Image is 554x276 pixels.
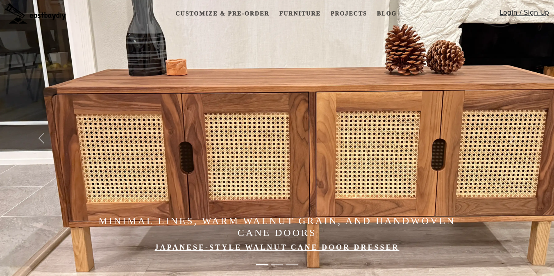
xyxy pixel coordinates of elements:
a: Customize & Pre-order [172,6,272,21]
a: Projects [327,6,370,21]
h4: Minimal Lines, Warm Walnut Grain, and Handwoven Cane Doors [83,215,471,239]
a: Japanese-style Walnut Cane Door Dresser [154,243,399,251]
a: Blog [374,6,400,21]
a: Furniture [276,6,324,21]
button: Minimal Lines, Warm Walnut Grain, and Handwoven Cane Doors [256,260,268,269]
a: Login / Sign Up [500,8,549,21]
button: Made in the Bay Area [286,260,298,269]
img: eastbaydiy [5,3,66,24]
button: Made in the Bay Area [271,260,283,269]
